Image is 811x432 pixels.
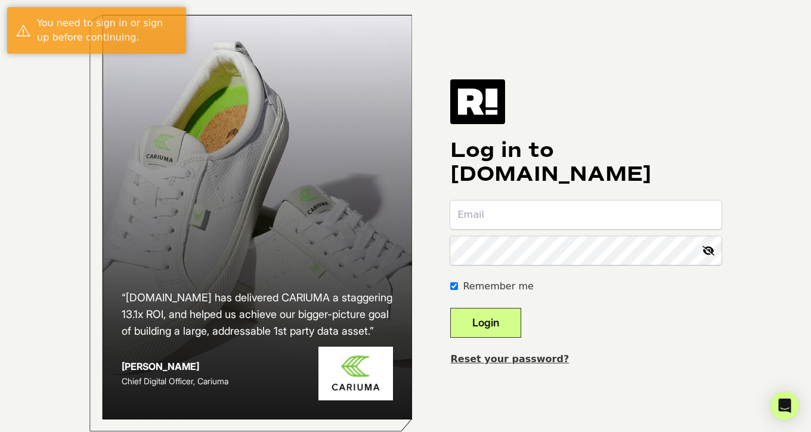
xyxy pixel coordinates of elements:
input: Email [450,200,722,229]
a: Reset your password? [450,353,569,365]
label: Remember me [463,279,533,294]
div: Open Intercom Messenger [770,391,799,420]
button: Login [450,308,521,338]
strong: [PERSON_NAME] [122,360,199,372]
div: You need to sign in or sign up before continuing. [37,16,177,45]
span: Chief Digital Officer, Cariuma [122,376,228,386]
h1: Log in to [DOMAIN_NAME] [450,138,722,186]
h2: “[DOMAIN_NAME] has delivered CARIUMA a staggering 13.1x ROI, and helped us achieve our bigger-pic... [122,289,394,340]
img: Cariuma [318,347,393,401]
img: Retention.com [450,79,505,124]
